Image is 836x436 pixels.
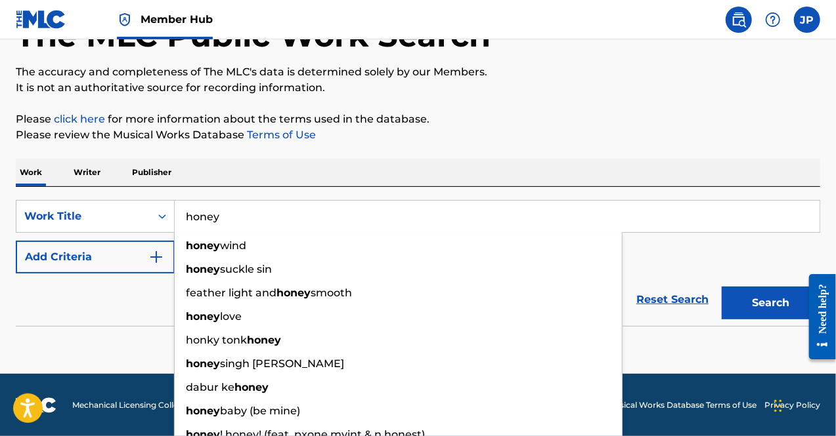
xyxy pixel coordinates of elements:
strong: honey [186,263,220,275]
div: Work Title [24,208,143,224]
div: Help [760,7,786,33]
p: The accuracy and completeness of The MLC's data is determined solely by our Members. [16,64,820,80]
img: help [765,12,781,28]
a: Terms of Use [244,129,316,141]
span: Member Hub [141,12,213,27]
img: Top Rightsholder [117,12,133,28]
form: Search Form [16,200,820,326]
img: 9d2ae6d4665cec9f34b9.svg [148,249,164,265]
iframe: Chat Widget [770,373,836,436]
img: logo [16,397,56,413]
strong: honey [186,357,220,370]
strong: honey [247,334,281,346]
span: singh [PERSON_NAME] [220,357,344,370]
p: Please review the Musical Works Database [16,127,820,143]
p: Writer [70,159,104,186]
span: suckle sin [220,263,272,275]
p: Work [16,159,46,186]
a: Public Search [726,7,752,33]
p: It is not an authoritative source for recording information. [16,80,820,96]
span: feather light and [186,287,276,299]
a: Reset Search [630,285,715,314]
strong: honey [186,239,220,252]
span: honky tonk [186,334,247,346]
span: wind [220,239,246,252]
a: Privacy Policy [764,399,820,411]
span: dabur ke [186,381,234,393]
strong: honey [186,405,220,417]
button: Add Criteria [16,241,175,273]
span: love [220,310,242,323]
div: Drag [774,386,782,426]
p: Publisher [128,159,175,186]
span: Mechanical Licensing Collective © 2025 [72,399,225,411]
div: User Menu [794,7,820,33]
iframe: Resource Center [799,264,836,370]
a: Musical Works Database Terms of Use [607,399,757,411]
strong: honey [234,381,269,393]
button: Search [722,287,820,319]
p: Please for more information about the terms used in the database. [16,111,820,127]
span: baby (be mine) [220,405,300,417]
strong: honey [186,310,220,323]
img: MLC Logo [16,10,66,29]
strong: honey [276,287,311,299]
img: search [731,12,747,28]
span: smooth [311,287,352,299]
a: click here [54,113,105,125]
